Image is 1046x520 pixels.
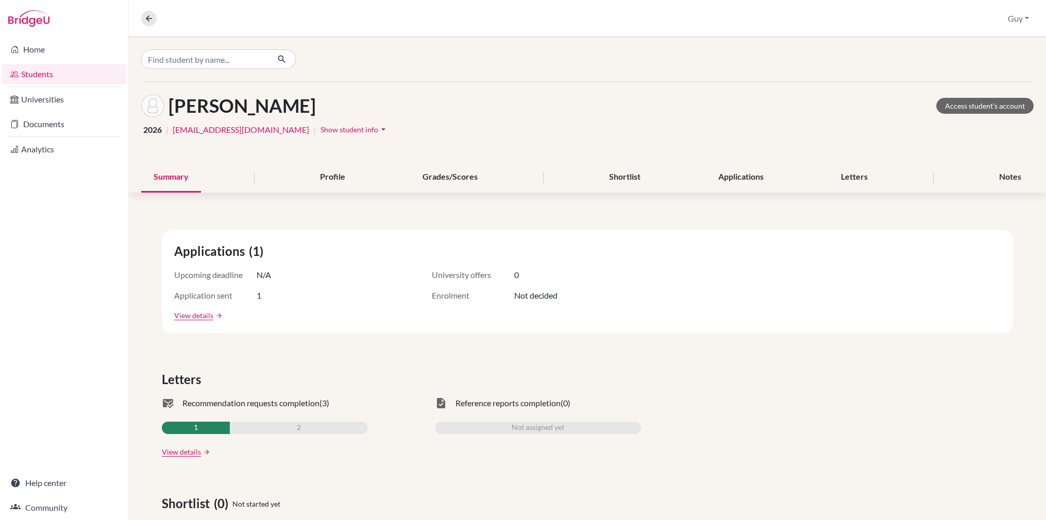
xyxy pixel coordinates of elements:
span: | [166,124,168,136]
a: Students [2,64,126,84]
div: Summary [141,162,201,193]
a: Analytics [2,139,126,160]
span: 0 [514,269,519,281]
a: arrow_forward [201,448,210,456]
span: Upcoming deadline [174,269,257,281]
i: arrow_drop_down [378,124,389,134]
span: Application sent [174,289,257,302]
span: Not decided [514,289,558,302]
div: Letters [829,162,880,193]
span: Letters [162,370,205,389]
span: N/A [257,269,271,281]
a: View details [162,446,201,457]
span: 2026 [143,124,162,136]
a: Universities [2,89,126,110]
a: Home [2,39,126,60]
span: (1) [249,242,267,261]
span: 2 [297,422,301,434]
span: mark_email_read [162,397,174,409]
input: Find student by name... [141,49,269,69]
div: Notes [987,162,1034,193]
img: Shlok Poddar's avatar [141,94,164,117]
span: Show student info [320,125,378,134]
img: Bridge-U [8,10,49,27]
div: Shortlist [597,162,653,193]
button: Guy [1003,9,1034,28]
a: arrow_forward [213,312,223,319]
a: Help center [2,473,126,493]
span: (0) [214,494,232,513]
span: University offers [432,269,514,281]
a: Documents [2,114,126,134]
span: Recommendation requests completion [182,397,319,409]
span: Shortlist [162,494,214,513]
span: Reference reports completion [455,397,561,409]
span: (3) [319,397,329,409]
span: | [313,124,316,136]
h1: [PERSON_NAME] [168,95,316,117]
span: Not started yet [232,498,280,509]
span: Applications [174,242,249,261]
button: Show student infoarrow_drop_down [320,122,389,137]
span: (0) [561,397,570,409]
a: Access student's account [936,98,1034,114]
a: Community [2,497,126,518]
a: [EMAIL_ADDRESS][DOMAIN_NAME] [173,124,309,136]
span: 1 [257,289,261,302]
a: View details [174,310,213,321]
span: Enrolment [432,289,514,302]
span: task [435,397,447,409]
span: Not assigned yet [512,422,564,434]
div: Applications [706,162,776,193]
div: Profile [308,162,358,193]
span: 1 [194,422,198,434]
div: Grades/Scores [410,162,490,193]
